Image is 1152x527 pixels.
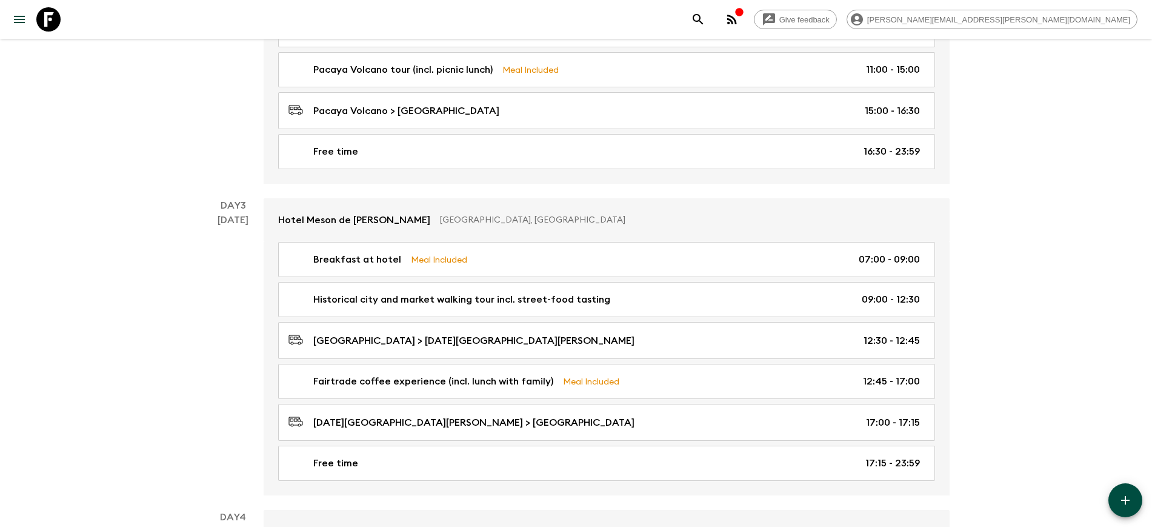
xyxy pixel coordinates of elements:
p: Historical city and market walking tour incl. street-food tasting [313,292,610,307]
p: Pacaya Volcano > [GEOGRAPHIC_DATA] [313,104,499,118]
a: Fairtrade coffee experience (incl. lunch with family)Meal Included12:45 - 17:00 [278,364,935,399]
a: Free time16:30 - 23:59 [278,134,935,169]
p: 12:45 - 17:00 [863,374,920,389]
p: 07:00 - 09:00 [859,252,920,267]
div: [DATE] [218,213,248,495]
p: Fairtrade coffee experience (incl. lunch with family) [313,374,553,389]
p: Meal Included [502,63,559,76]
a: Breakfast at hotelMeal Included07:00 - 09:00 [278,242,935,277]
a: Hotel Meson de [PERSON_NAME][GEOGRAPHIC_DATA], [GEOGRAPHIC_DATA] [264,198,950,242]
button: menu [7,7,32,32]
p: 11:00 - 15:00 [866,62,920,77]
p: Free time [313,144,358,159]
p: Pacaya Volcano tour (incl. picnic lunch) [313,62,493,77]
p: Free time [313,456,358,471]
p: 17:15 - 23:59 [865,456,920,471]
a: Pacaya Volcano > [GEOGRAPHIC_DATA]15:00 - 16:30 [278,92,935,129]
p: 17:00 - 17:15 [866,415,920,430]
p: 16:30 - 23:59 [864,144,920,159]
button: search adventures [686,7,710,32]
p: [DATE][GEOGRAPHIC_DATA][PERSON_NAME] > [GEOGRAPHIC_DATA] [313,415,634,430]
p: Meal Included [563,375,619,388]
p: Hotel Meson de [PERSON_NAME] [278,213,430,227]
a: Free time17:15 - 23:59 [278,446,935,481]
p: Day 3 [203,198,264,213]
p: 12:30 - 12:45 [864,334,920,348]
a: [DATE][GEOGRAPHIC_DATA][PERSON_NAME] > [GEOGRAPHIC_DATA]17:00 - 17:15 [278,404,935,441]
a: Historical city and market walking tour incl. street-food tasting09:00 - 12:30 [278,282,935,317]
a: Give feedback [754,10,837,29]
span: [PERSON_NAME][EMAIL_ADDRESS][PERSON_NAME][DOMAIN_NAME] [861,15,1137,24]
a: Pacaya Volcano tour (incl. picnic lunch)Meal Included11:00 - 15:00 [278,52,935,87]
div: [PERSON_NAME][EMAIL_ADDRESS][PERSON_NAME][DOMAIN_NAME] [847,10,1137,29]
span: Give feedback [773,15,836,24]
a: [GEOGRAPHIC_DATA] > [DATE][GEOGRAPHIC_DATA][PERSON_NAME]12:30 - 12:45 [278,322,935,359]
p: 15:00 - 16:30 [865,104,920,118]
p: Day 4 [203,510,264,525]
p: [GEOGRAPHIC_DATA] > [DATE][GEOGRAPHIC_DATA][PERSON_NAME] [313,334,634,348]
p: Breakfast at hotel [313,252,401,267]
p: 09:00 - 12:30 [862,292,920,307]
p: [GEOGRAPHIC_DATA], [GEOGRAPHIC_DATA] [440,214,925,226]
p: Meal Included [411,253,467,266]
